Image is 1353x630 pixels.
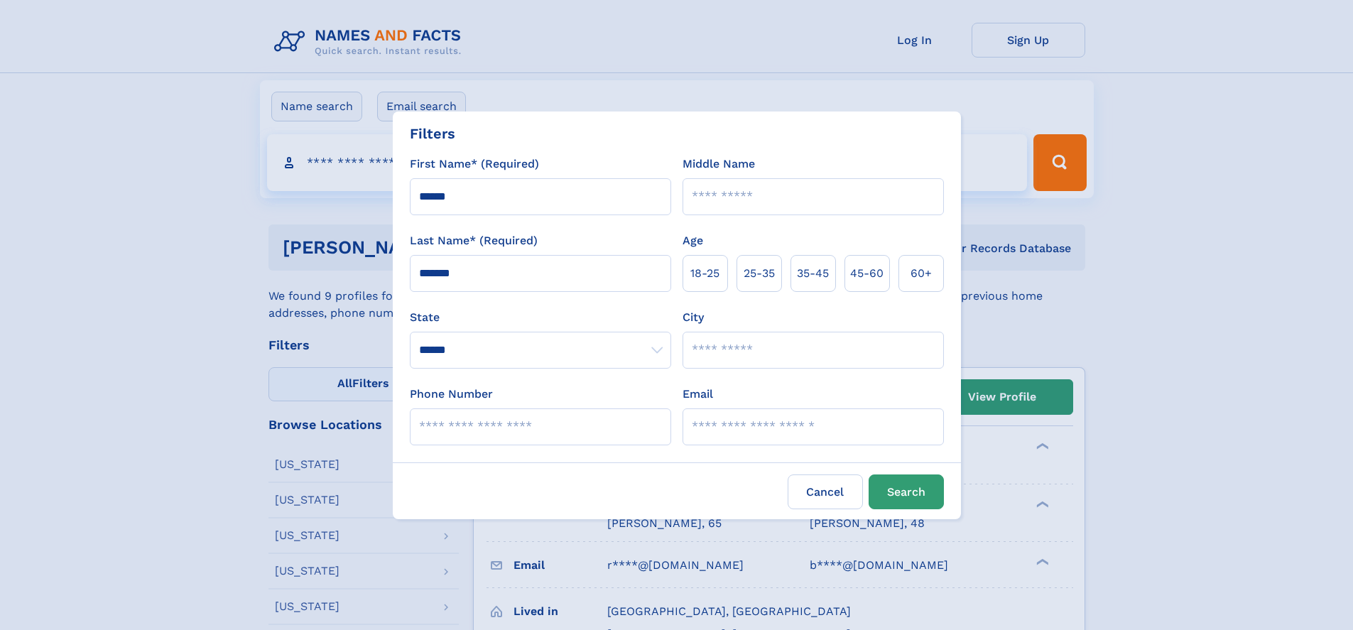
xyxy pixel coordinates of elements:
[410,156,539,173] label: First Name* (Required)
[683,156,755,173] label: Middle Name
[911,265,932,282] span: 60+
[410,232,538,249] label: Last Name* (Required)
[683,309,704,326] label: City
[797,265,829,282] span: 35‑45
[410,309,671,326] label: State
[850,265,884,282] span: 45‑60
[410,123,455,144] div: Filters
[683,232,703,249] label: Age
[788,474,863,509] label: Cancel
[690,265,719,282] span: 18‑25
[410,386,493,403] label: Phone Number
[744,265,775,282] span: 25‑35
[869,474,944,509] button: Search
[683,386,713,403] label: Email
